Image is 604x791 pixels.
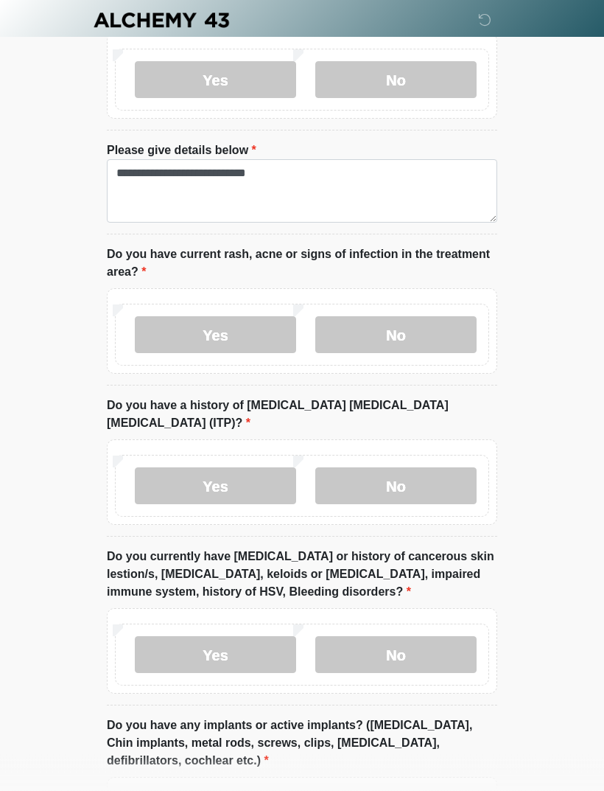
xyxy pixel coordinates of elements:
[135,62,296,99] label: Yes
[315,62,477,99] label: No
[107,142,256,160] label: Please give details below
[107,548,497,602] label: Do you currently have [MEDICAL_DATA] or history of cancerous skin lestion/s, [MEDICAL_DATA], kelo...
[107,246,497,282] label: Do you have current rash, acne or signs of infection in the treatment area?
[107,717,497,770] label: Do you have any implants or active implants? ([MEDICAL_DATA], Chin implants, metal rods, screws, ...
[135,468,296,505] label: Yes
[315,317,477,354] label: No
[107,397,497,433] label: Do you have a history of [MEDICAL_DATA] [MEDICAL_DATA] [MEDICAL_DATA] (ITP)?
[135,637,296,674] label: Yes
[315,637,477,674] label: No
[92,11,231,29] img: Alchemy 43 Logo
[315,468,477,505] label: No
[135,317,296,354] label: Yes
